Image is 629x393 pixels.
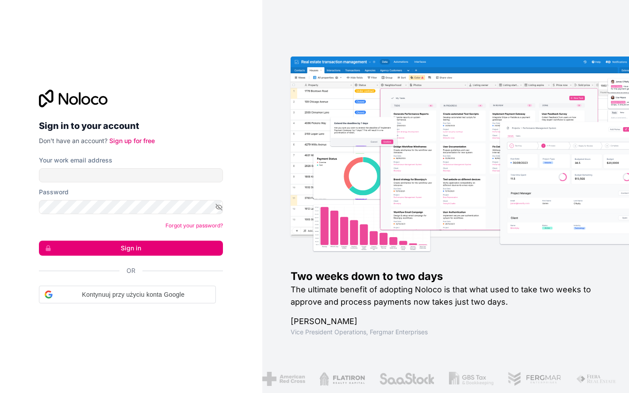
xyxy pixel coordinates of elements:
[448,372,493,386] img: /assets/gbstax-C-GtDUiK.png
[109,137,155,144] a: Sign up for free
[39,241,223,256] button: Sign in
[56,290,210,299] span: Kontynuuj przy użyciu konta Google
[291,269,601,283] h1: Two weeks down to two days
[127,266,135,275] span: Or
[507,372,561,386] img: /assets/fergmar-CudnrXN5.png
[39,168,223,182] input: Email address
[39,118,223,134] h2: Sign in to your account
[261,372,304,386] img: /assets/american-red-cross-BAupjrZR.png
[291,283,601,308] h2: The ultimate benefit of adopting Noloco is that what used to take two weeks to approve and proces...
[291,328,601,336] h1: Vice President Operations , Fergmar Enterprises
[39,286,216,303] div: Kontynuuj przy użyciu konta Google
[39,137,107,144] span: Don't have an account?
[165,222,223,229] a: Forgot your password?
[291,315,601,328] h1: [PERSON_NAME]
[318,372,364,386] img: /assets/flatiron-C8eUkumj.png
[575,372,617,386] img: /assets/fiera-fwj2N5v4.png
[379,372,434,386] img: /assets/saastock-C6Zbiodz.png
[39,156,112,165] label: Your work email address
[39,188,69,196] label: Password
[39,200,223,214] input: Password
